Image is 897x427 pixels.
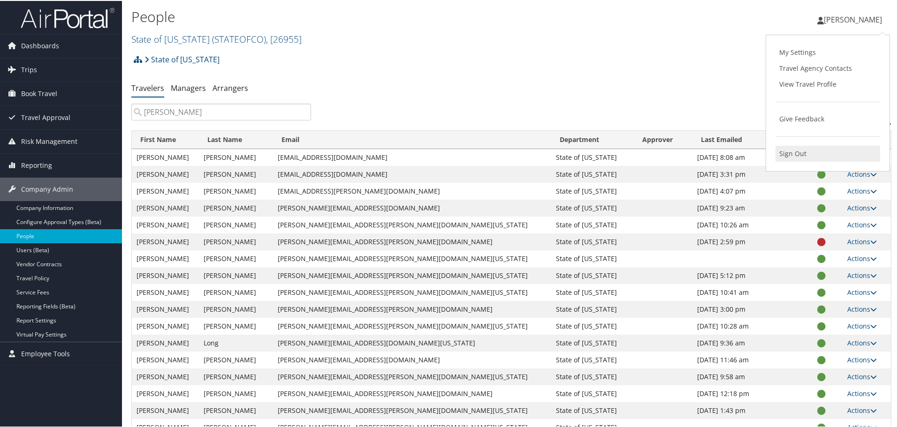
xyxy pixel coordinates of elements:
[847,270,877,279] a: Actions
[692,283,801,300] td: [DATE] 10:41 am
[273,300,552,317] td: [PERSON_NAME][EMAIL_ADDRESS][PERSON_NAME][DOMAIN_NAME]
[199,165,273,182] td: [PERSON_NAME]
[273,334,552,351] td: [PERSON_NAME][EMAIL_ADDRESS][DOMAIN_NAME][US_STATE]
[199,130,273,148] th: Last Name: activate to sort column descending
[199,249,273,266] td: [PERSON_NAME]
[551,266,634,283] td: State of [US_STATE]
[847,337,877,346] a: Actions
[131,32,302,45] a: State of [US_STATE]
[847,169,877,178] a: Actions
[132,300,199,317] td: [PERSON_NAME]
[21,33,59,57] span: Dashboards
[213,82,248,92] a: Arrangers
[171,82,206,92] a: Managers
[847,236,877,245] a: Actions
[775,145,880,161] a: Sign Out
[551,334,634,351] td: State of [US_STATE]
[273,283,552,300] td: [PERSON_NAME][EMAIL_ADDRESS][PERSON_NAME][DOMAIN_NAME][US_STATE]
[273,199,552,216] td: [PERSON_NAME][EMAIL_ADDRESS][DOMAIN_NAME]
[847,321,877,330] a: Actions
[273,182,552,199] td: [EMAIL_ADDRESS][PERSON_NAME][DOMAIN_NAME]
[847,304,877,313] a: Actions
[847,253,877,262] a: Actions
[847,354,877,363] a: Actions
[132,232,199,249] td: [PERSON_NAME]
[824,14,882,24] span: [PERSON_NAME]
[847,202,877,211] a: Actions
[551,232,634,249] td: State of [US_STATE]
[692,401,801,418] td: [DATE] 1:43 pm
[132,130,199,148] th: First Name: activate to sort column ascending
[21,57,37,81] span: Trips
[692,232,801,249] td: [DATE] 2:59 pm
[273,130,552,148] th: Email: activate to sort column ascending
[692,148,801,165] td: [DATE] 8:08 am
[199,199,273,216] td: [PERSON_NAME]
[692,165,801,182] td: [DATE] 3:31 pm
[199,232,273,249] td: [PERSON_NAME]
[692,384,801,401] td: [DATE] 12:18 pm
[551,199,634,216] td: State of [US_STATE]
[273,216,552,232] td: [PERSON_NAME][EMAIL_ADDRESS][PERSON_NAME][DOMAIN_NAME][US_STATE]
[847,388,877,397] a: Actions
[21,81,57,105] span: Book Travel
[199,384,273,401] td: [PERSON_NAME]
[551,216,634,232] td: State of [US_STATE]
[273,317,552,334] td: [PERSON_NAME][EMAIL_ADDRESS][PERSON_NAME][DOMAIN_NAME][US_STATE]
[551,300,634,317] td: State of [US_STATE]
[847,186,877,195] a: Actions
[775,110,880,126] a: Give Feedback
[273,232,552,249] td: [PERSON_NAME][EMAIL_ADDRESS][PERSON_NAME][DOMAIN_NAME]
[273,351,552,367] td: [PERSON_NAME][EMAIL_ADDRESS][DOMAIN_NAME]
[199,216,273,232] td: [PERSON_NAME]
[692,300,801,317] td: [DATE] 3:00 pm
[132,283,199,300] td: [PERSON_NAME]
[21,129,77,152] span: Risk Management
[132,199,199,216] td: [PERSON_NAME]
[212,32,266,45] span: ( STATEOFCO )
[551,130,634,148] th: Department: activate to sort column ascending
[21,341,70,365] span: Employee Tools
[132,351,199,367] td: [PERSON_NAME]
[692,334,801,351] td: [DATE] 9:36 am
[551,182,634,199] td: State of [US_STATE]
[21,177,73,200] span: Company Admin
[199,300,273,317] td: [PERSON_NAME]
[551,148,634,165] td: State of [US_STATE]
[132,401,199,418] td: [PERSON_NAME]
[131,82,164,92] a: Travelers
[273,384,552,401] td: [PERSON_NAME][EMAIL_ADDRESS][PERSON_NAME][DOMAIN_NAME]
[199,334,273,351] td: Long
[199,351,273,367] td: [PERSON_NAME]
[634,130,692,148] th: Approver
[273,165,552,182] td: [EMAIL_ADDRESS][DOMAIN_NAME]
[132,249,199,266] td: [PERSON_NAME]
[692,216,801,232] td: [DATE] 10:26 am
[551,384,634,401] td: State of [US_STATE]
[692,199,801,216] td: [DATE] 9:23 am
[551,367,634,384] td: State of [US_STATE]
[551,401,634,418] td: State of [US_STATE]
[144,49,220,68] a: State of [US_STATE]
[266,32,302,45] span: , [ 26955 ]
[132,165,199,182] td: [PERSON_NAME]
[132,182,199,199] td: [PERSON_NAME]
[273,249,552,266] td: [PERSON_NAME][EMAIL_ADDRESS][PERSON_NAME][DOMAIN_NAME][US_STATE]
[132,367,199,384] td: [PERSON_NAME]
[551,249,634,266] td: State of [US_STATE]
[273,266,552,283] td: [PERSON_NAME][EMAIL_ADDRESS][PERSON_NAME][DOMAIN_NAME][US_STATE]
[692,367,801,384] td: [DATE] 9:58 am
[132,148,199,165] td: [PERSON_NAME]
[199,283,273,300] td: [PERSON_NAME]
[21,153,52,176] span: Reporting
[551,351,634,367] td: State of [US_STATE]
[21,105,70,128] span: Travel Approval
[692,130,801,148] th: Last Emailed: activate to sort column ascending
[847,287,877,296] a: Actions
[551,165,634,182] td: State of [US_STATE]
[775,75,880,91] a: View Travel Profile
[551,317,634,334] td: State of [US_STATE]
[132,216,199,232] td: [PERSON_NAME]
[775,60,880,75] a: Travel Agency Contacts
[199,182,273,199] td: [PERSON_NAME]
